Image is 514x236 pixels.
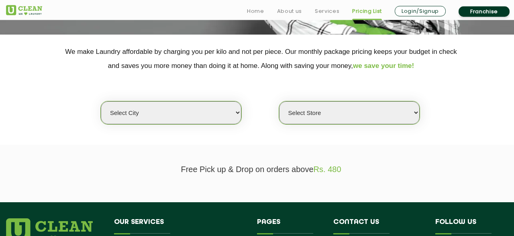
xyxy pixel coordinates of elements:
span: we save your time! [353,62,414,70]
a: Franchise [459,6,510,17]
h4: Pages [257,218,322,234]
img: UClean Laundry and Dry Cleaning [6,5,42,15]
a: Pricing List [352,6,382,16]
h4: Contact us [333,218,423,234]
h4: Follow us [435,218,506,234]
a: Home [247,6,264,16]
a: Login/Signup [395,6,446,16]
a: Services [315,6,339,16]
h4: Our Services [114,218,245,234]
a: About us [277,6,302,16]
span: Rs. 480 [314,165,341,174]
